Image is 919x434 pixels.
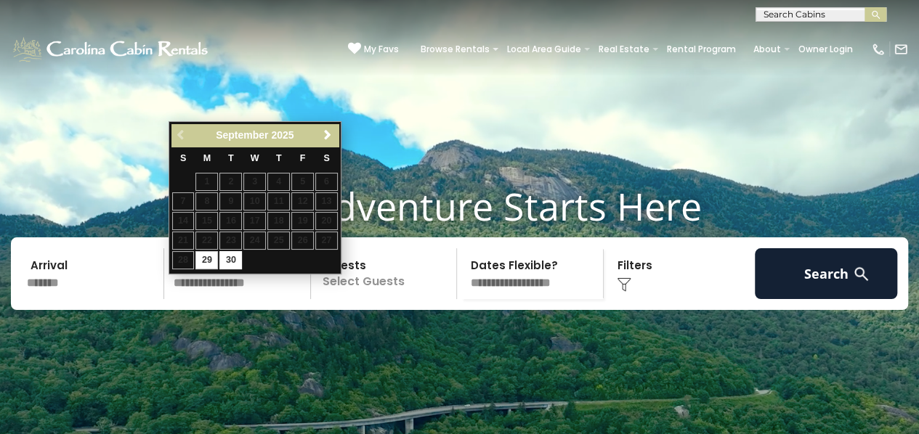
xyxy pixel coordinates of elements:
[500,39,588,60] a: Local Area Guide
[11,35,212,64] img: White-1-1-2.png
[746,39,788,60] a: About
[617,277,631,292] img: filter--v1.png
[203,153,211,163] span: Monday
[271,129,293,141] span: 2025
[276,153,282,163] span: Thursday
[180,153,186,163] span: Sunday
[894,42,908,57] img: mail-regular-white.png
[315,248,457,299] p: Select Guests
[319,126,337,144] a: Next
[791,39,860,60] a: Owner Login
[11,184,908,229] h1: Your Adventure Starts Here
[364,43,399,56] span: My Favs
[348,42,399,57] a: My Favs
[228,153,234,163] span: Tuesday
[300,153,306,163] span: Friday
[323,153,329,163] span: Saturday
[195,251,218,269] a: 29
[216,129,268,141] span: September
[852,265,870,283] img: search-regular-white.png
[871,42,886,57] img: phone-regular-white.png
[591,39,657,60] a: Real Estate
[755,248,897,299] button: Search
[251,153,259,163] span: Wednesday
[660,39,743,60] a: Rental Program
[322,129,333,141] span: Next
[219,251,242,269] a: 30
[413,39,497,60] a: Browse Rentals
